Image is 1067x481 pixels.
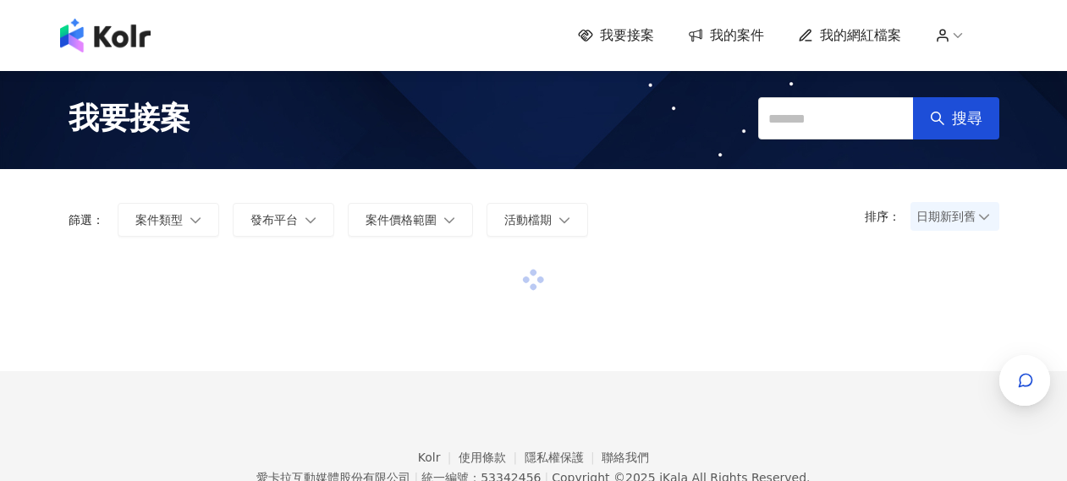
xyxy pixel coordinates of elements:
button: 案件類型 [118,203,219,237]
a: 隱私權保護 [525,451,602,464]
a: 使用條款 [459,451,525,464]
span: 搜尋 [952,109,982,128]
a: 聯絡我們 [602,451,649,464]
p: 排序： [865,210,910,223]
img: logo [60,19,151,52]
a: 我的網紅檔案 [798,26,901,45]
span: search [930,111,945,126]
span: 案件類型 [135,213,183,227]
button: 搜尋 [913,97,999,139]
span: 活動檔期 [504,213,552,227]
span: 日期新到舊 [916,204,993,229]
span: 發布平台 [250,213,298,227]
a: 我的案件 [688,26,764,45]
a: Kolr [418,451,459,464]
span: 案件價格範圍 [366,213,437,227]
span: 我的案件 [710,26,764,45]
span: 我的網紅檔案 [820,26,901,45]
span: 我要接案 [69,97,190,139]
span: 我要接案 [600,26,654,45]
a: 我要接案 [578,26,654,45]
button: 案件價格範圍 [348,203,473,237]
p: 篩選： [69,213,104,227]
button: 發布平台 [233,203,334,237]
button: 活動檔期 [487,203,588,237]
